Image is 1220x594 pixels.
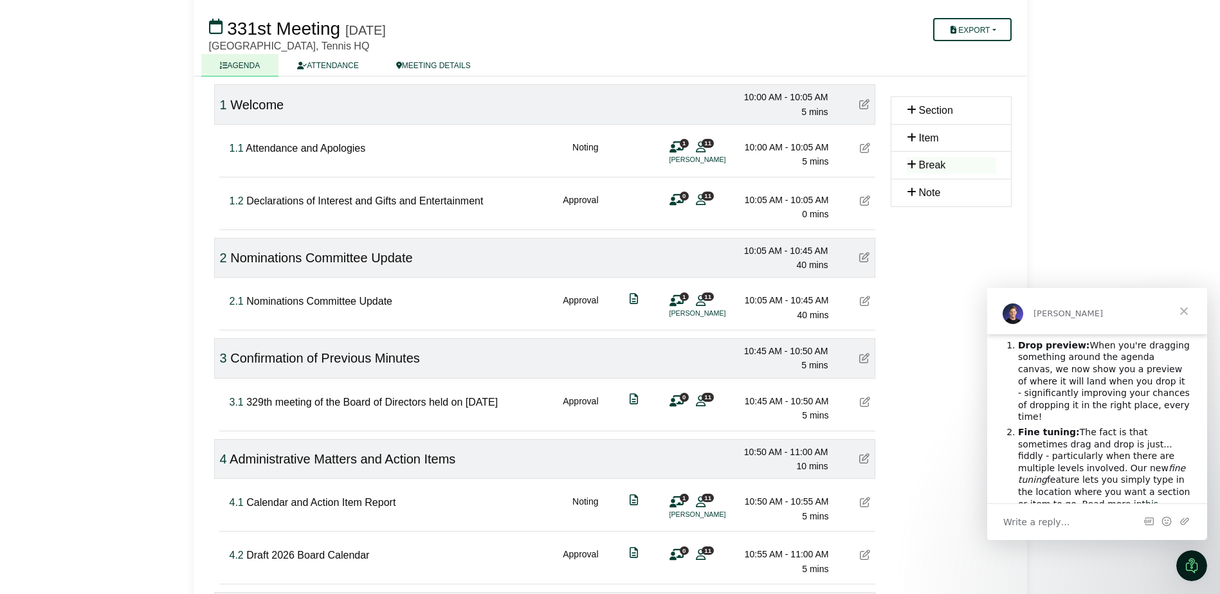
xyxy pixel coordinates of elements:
span: Click to fine tune number [230,296,244,307]
span: 40 mins [796,260,828,270]
span: 0 mins [802,209,828,219]
span: 5 mins [802,410,828,420]
a: AGENDA [201,54,279,76]
div: Noting [572,494,598,523]
span: Click to fine tune number [220,452,227,466]
div: 10:05 AM - 10:05 AM [739,193,829,207]
div: [DATE] [345,22,386,38]
div: 10:00 AM - 10:05 AM [739,140,829,154]
a: MEETING DETAILS [378,54,489,76]
span: 0 [680,192,689,200]
span: Confirmation of Previous Minutes [230,351,420,365]
li: [PERSON_NAME] [669,154,766,165]
span: Calendar and Action Item Report [246,497,396,508]
span: 10 mins [796,461,828,471]
a: ATTENDANCE [278,54,377,76]
span: 5 mins [802,511,828,521]
span: Break [919,159,946,170]
span: Click to fine tune number [230,550,244,561]
span: 331st Meeting [227,19,340,39]
span: 1 [680,494,689,502]
span: [GEOGRAPHIC_DATA], Tennis HQ [209,40,370,51]
span: Click to fine tune number [230,397,244,408]
div: Approval [563,293,598,322]
div: Approval [563,547,598,576]
span: 11 [702,494,714,502]
span: Click to fine tune number [220,251,227,265]
span: Welcome [230,98,284,112]
li: [PERSON_NAME] [669,308,766,319]
div: 10:05 AM - 10:45 AM [738,244,828,258]
div: 10:45 AM - 10:50 AM [739,394,829,408]
span: Note [919,187,941,198]
span: 5 mins [802,156,828,166]
span: Click to fine tune number [230,497,244,508]
span: 329th meeting of the Board of Directors held on [DATE] [246,397,498,408]
li: [PERSON_NAME] [669,509,766,520]
span: Declarations of Interest and Gifts and Entertainment [246,195,483,206]
span: Administrative Matters and Action Items [230,452,455,466]
span: 11 [702,139,714,147]
span: Nominations Committee Update [246,296,392,307]
span: Click to fine tune number [220,351,227,365]
span: 1 [680,292,689,301]
span: 11 [702,292,714,301]
div: Noting [572,140,598,169]
div: Approval [563,394,598,423]
div: 10:45 AM - 10:50 AM [738,344,828,358]
iframe: Intercom live chat [1176,550,1207,581]
span: Draft 2026 Board Calendar [246,550,369,561]
span: 40 mins [797,310,828,320]
span: 5 mins [802,564,828,574]
span: 1 [680,139,689,147]
span: Attendance and Apologies [246,143,365,154]
div: 10:00 AM - 10:05 AM [738,90,828,104]
button: Export [933,18,1011,41]
span: 0 [680,393,689,401]
div: 10:05 AM - 10:45 AM [739,293,829,307]
div: 10:50 AM - 11:00 AM [738,445,828,459]
span: Click to fine tune number [220,98,227,112]
iframe: Intercom live chat message [987,288,1207,540]
div: 10:50 AM - 10:55 AM [739,494,829,509]
span: Click to fine tune number [230,143,244,154]
span: Nominations Committee Update [230,251,412,265]
span: Item [919,132,939,143]
span: Click to fine tune number [230,195,244,206]
span: 0 [680,546,689,555]
span: 5 mins [801,360,828,370]
div: Approval [563,193,598,222]
div: 10:55 AM - 11:00 AM [739,547,829,561]
span: 11 [702,393,714,401]
span: 11 [702,546,714,555]
span: 11 [702,192,714,200]
span: 5 mins [801,107,828,117]
span: Section [919,105,953,116]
